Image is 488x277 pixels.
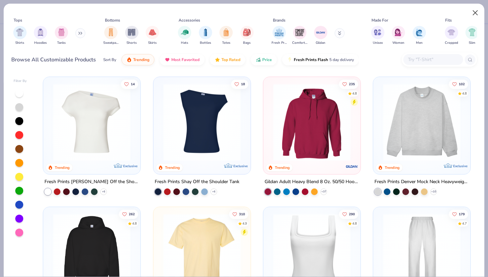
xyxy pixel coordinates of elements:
[34,40,47,45] span: Hoodies
[15,40,24,45] span: Shirts
[392,26,405,45] div: filter for Women
[282,54,359,65] button: Fresh Prints Flash5 day delivery
[125,26,138,45] div: filter for Shorts
[155,178,239,186] div: Fresh Prints Shay Off the Shoulder Tank
[292,26,307,45] div: filter for Comfort Colors
[354,84,438,161] img: a164e800-7022-4571-a324-30c76f641635
[272,40,287,45] span: Fresh Prints
[50,84,134,161] img: a1c94bf0-cbc2-4c5c-96ec-cab3b8502a7f
[395,29,402,36] img: Women Image
[273,17,285,23] div: Brands
[219,26,233,45] button: filter button
[131,82,135,86] span: 14
[371,17,388,23] div: Made For
[202,29,209,36] img: Bottles Image
[13,26,27,45] button: filter button
[215,57,220,62] img: TopRated.gif
[243,29,250,36] img: Bags Image
[171,57,200,62] span: Most Favorited
[272,26,287,45] div: filter for Fresh Prints
[274,28,284,37] img: Fresh Prints Image
[165,57,170,62] img: most_fav.gif
[11,56,96,64] div: Browse All Customizable Products
[447,29,455,36] img: Cropped Image
[128,29,135,36] img: Shorts Image
[371,26,384,45] button: filter button
[103,40,119,45] span: Sweatpants
[459,82,465,86] span: 102
[210,54,245,65] button: Top Rated
[251,54,277,65] button: Price
[119,210,138,219] button: Like
[103,26,119,45] button: filter button
[55,26,68,45] button: filter button
[244,84,328,161] img: af1e0f41-62ea-4e8f-9b2b-c8bb59fc549d
[240,26,254,45] button: filter button
[129,213,135,216] span: 262
[462,91,467,96] div: 4.8
[374,178,469,186] div: Fresh Prints Denver Mock Neck Heavyweight Sweatshirt
[126,40,137,45] span: Shorts
[449,210,468,219] button: Like
[231,79,248,89] button: Like
[222,40,230,45] span: Totes
[374,29,381,36] img: Unisex Image
[459,213,465,216] span: 179
[392,40,404,45] span: Women
[126,57,132,62] img: trending.gif
[413,26,426,45] div: filter for Men
[262,57,272,62] span: Price
[465,26,479,45] button: filter button
[58,29,65,36] img: Tanks Image
[200,40,211,45] span: Bottles
[445,26,458,45] button: filter button
[146,26,159,45] div: filter for Skirts
[241,82,245,86] span: 18
[345,160,359,173] img: Gildan logo
[233,164,248,168] span: Exclusive
[148,40,157,45] span: Skirts
[352,91,357,96] div: 4.8
[416,29,423,36] img: Men Image
[132,221,137,226] div: 4.8
[14,79,27,84] div: Filter By
[469,40,475,45] span: Slim
[102,190,105,194] span: + 6
[287,57,292,62] img: flash.gif
[380,84,464,161] img: f5d85501-0dbb-4ee4-b115-c08fa3845d83
[321,190,326,194] span: + 37
[125,26,138,45] button: filter button
[146,26,159,45] button: filter button
[107,29,115,36] img: Sweatpants Image
[133,57,149,62] span: Trending
[316,40,325,45] span: Gildan
[219,26,233,45] div: filter for Totes
[160,84,244,161] img: 5716b33b-ee27-473a-ad8a-9b8687048459
[179,17,200,23] div: Accessories
[349,82,355,86] span: 235
[122,54,154,65] button: Trending
[431,190,436,194] span: + 10
[295,28,305,37] img: Comfort Colors Image
[294,57,328,62] span: Fresh Prints Flash
[13,26,27,45] div: filter for Shirts
[149,29,156,36] img: Skirts Image
[469,7,482,19] button: Close
[123,164,138,168] span: Exclusive
[292,40,307,45] span: Comfort Colors
[229,210,248,219] button: Like
[240,26,254,45] div: filter for Bags
[445,26,458,45] div: filter for Cropped
[221,57,240,62] span: Top Rated
[212,190,215,194] span: + 6
[55,26,68,45] div: filter for Tanks
[181,40,188,45] span: Hats
[413,26,426,45] button: filter button
[314,26,327,45] button: filter button
[445,17,452,23] div: Fits
[243,40,251,45] span: Bags
[34,26,47,45] button: filter button
[34,26,47,45] div: filter for Hoodies
[199,26,212,45] button: filter button
[352,221,357,226] div: 4.8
